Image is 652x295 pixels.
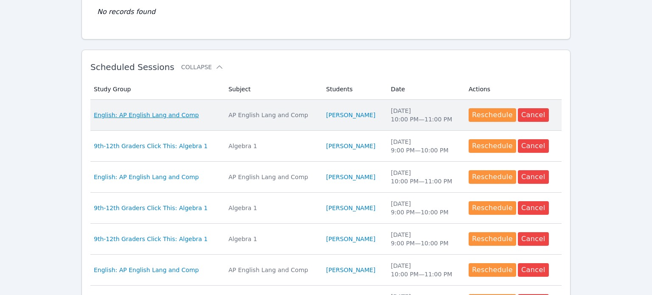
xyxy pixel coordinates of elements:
button: Reschedule [469,263,516,277]
tr: 9th-12th Graders Click This: Algebra 1Algebra 1[PERSON_NAME][DATE]9:00 PM—10:00 PMRescheduleCancel [90,224,562,255]
div: [DATE] 9:00 PM — 10:00 PM [391,230,458,247]
div: AP English Lang and Comp [228,266,316,274]
span: Scheduled Sessions [90,62,174,72]
div: [DATE] 10:00 PM — 11:00 PM [391,261,458,278]
a: English: AP English Lang and Comp [94,266,199,274]
th: Study Group [90,79,223,100]
div: Algebra 1 [228,142,316,150]
button: Reschedule [469,108,516,122]
button: Cancel [518,108,549,122]
a: [PERSON_NAME] [326,111,375,119]
button: Cancel [518,170,549,184]
tr: 9th-12th Graders Click This: Algebra 1Algebra 1[PERSON_NAME][DATE]9:00 PM—10:00 PMRescheduleCancel [90,131,562,162]
button: Reschedule [469,232,516,246]
div: Algebra 1 [228,204,316,212]
a: [PERSON_NAME] [326,204,375,212]
th: Subject [223,79,321,100]
div: AP English Lang and Comp [228,111,316,119]
a: [PERSON_NAME] [326,142,375,150]
button: Cancel [518,139,549,153]
div: [DATE] 10:00 PM — 11:00 PM [391,107,458,124]
tr: English: AP English Lang and CompAP English Lang and Comp[PERSON_NAME][DATE]10:00 PM—11:00 PMResc... [90,100,562,131]
a: 9th-12th Graders Click This: Algebra 1 [94,142,208,150]
a: English: AP English Lang and Comp [94,173,199,181]
button: Reschedule [469,201,516,215]
th: Students [321,79,385,100]
a: 9th-12th Graders Click This: Algebra 1 [94,235,208,243]
div: AP English Lang and Comp [228,173,316,181]
tr: English: AP English Lang and CompAP English Lang and Comp[PERSON_NAME][DATE]10:00 PM—11:00 PMResc... [90,162,562,193]
button: Cancel [518,232,549,246]
th: Actions [464,79,562,100]
a: English: AP English Lang and Comp [94,111,199,119]
tr: 9th-12th Graders Click This: Algebra 1Algebra 1[PERSON_NAME][DATE]9:00 PM—10:00 PMRescheduleCancel [90,193,562,224]
tr: English: AP English Lang and CompAP English Lang and Comp[PERSON_NAME][DATE]10:00 PM—11:00 PMResc... [90,255,562,286]
a: [PERSON_NAME] [326,266,375,274]
button: Cancel [518,201,549,215]
div: [DATE] 9:00 PM — 10:00 PM [391,199,458,216]
a: [PERSON_NAME] [326,235,375,243]
button: Collapse [181,63,224,71]
div: Algebra 1 [228,235,316,243]
div: [DATE] 9:00 PM — 10:00 PM [391,138,458,155]
button: Reschedule [469,170,516,184]
button: Cancel [518,263,549,277]
th: Date [386,79,464,100]
a: [PERSON_NAME] [326,173,375,181]
div: [DATE] 10:00 PM — 11:00 PM [391,169,458,185]
button: Reschedule [469,139,516,153]
a: 9th-12th Graders Click This: Algebra 1 [94,204,208,212]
